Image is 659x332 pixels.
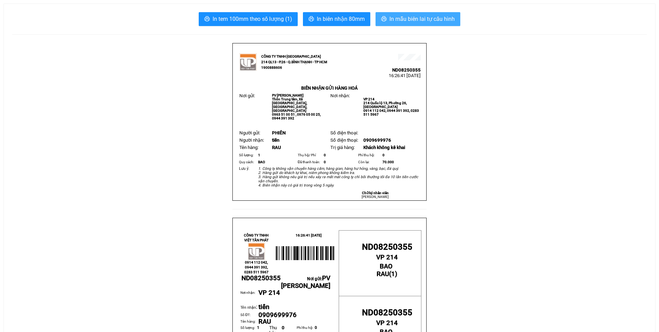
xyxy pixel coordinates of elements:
strong: Chữ ký nhân viên [362,191,389,195]
span: 0914 112 042, 0944 391 392, 0283 511 5967 [363,109,419,116]
span: 214 Quốc lộ 13, Phường 26, [GEOGRAPHIC_DATA] [363,101,407,109]
span: 1 [257,325,259,330]
span: Lưu ý: [239,166,249,171]
span: 1 [258,153,260,157]
span: Nơi nhận: [330,93,350,98]
button: printerIn biên nhận 80mm [303,12,370,26]
span: 0909699976 [258,311,297,319]
span: tiến [258,303,269,311]
span: 0914 112 042, 0944 391 392, 0283 511 5967 [244,260,269,274]
span: Thôn Trung tâm, Xã [GEOGRAPHIC_DATA], [GEOGRAPHIC_DATA], [GEOGRAPHIC_DATA] [272,97,307,113]
span: BAO [380,263,393,270]
span: 16:26:41 [DATE] [296,233,322,237]
span: ND08250355 [362,308,412,317]
span: PHIÊN [272,130,286,135]
span: [PERSON_NAME] [362,195,389,199]
strong: ( ) [377,263,397,278]
td: Nơi nhận: [240,290,258,303]
span: Số điện thoại: [330,138,358,143]
span: In tem 100mm theo số lượng (1) [213,15,292,23]
td: Số lượng: [238,152,257,159]
span: 70.000 [382,160,394,164]
img: logo [248,243,265,260]
span: ND08250355 [241,274,281,282]
span: Người nhận: [239,138,264,143]
span: BAO [258,160,265,164]
span: RAU [377,270,389,278]
button: printerIn tem 100mm theo số lượng (1) [199,12,298,26]
span: printer [204,16,210,23]
span: PV [PERSON_NAME] [272,93,304,97]
strong: CÔNG TY TNHH VIỆT TÂN PHÁT [244,233,269,242]
span: ND08250355 [362,242,412,252]
span: Người gửi: [239,130,260,135]
span: printer [381,16,387,23]
em: 1. Công ty không vận chuyển hàng cấm, hàng gian, hàng hư hỏng, vàng, bạc, đá quý. 2. Hàng gửi do ... [258,166,418,188]
span: ND08250355 [392,67,421,73]
span: VP 214 [363,97,374,101]
span: Khách không kê khai [363,145,405,150]
span: Trị giá hàng: [330,145,355,150]
button: printerIn mẫu biên lai tự cấu hình [376,12,460,26]
td: Số ĐT: [240,312,258,319]
span: 0 [282,325,285,330]
td: Quy cách: [238,159,257,166]
span: VP 214 [376,254,398,261]
span: Tên hàng: [239,145,258,150]
span: 0909699976 [363,138,391,143]
span: 0963 51 00 51 , 0976 05 00 25, 0944 391 392 [272,113,321,120]
strong: BIÊN NHẬN GỬI HÀNG HOÁ [301,85,358,91]
span: 0 [382,153,385,157]
span: 1 [391,270,395,278]
span: Tên nhận [240,305,256,310]
span: PV [PERSON_NAME] [281,274,330,290]
td: Còn lại: [357,159,381,166]
span: printer [308,16,314,23]
span: In biên nhận 80mm [317,15,365,23]
td: Đã thanh toán: [297,159,323,166]
span: : [240,304,257,310]
span: VP 214 [376,319,398,327]
td: Tên hàng: [240,319,258,325]
span: VP 214 [258,289,280,297]
span: In mẫu biên lai tự cấu hình [389,15,455,23]
span: Số điện thoại: [330,130,358,135]
td: Phí thu hộ: [357,152,381,159]
strong: CÔNG TY TNHH [GEOGRAPHIC_DATA] 214 QL13 - P.26 - Q.BÌNH THẠNH - TP HCM 1900888606 [261,55,327,69]
span: 0 [324,153,326,157]
span: Nơi gửi: [239,93,255,98]
span: 16:26:41 [DATE] [389,73,421,78]
span: RAU [258,318,271,325]
span: Nơi gửi: [281,276,330,289]
span: RAU [272,145,281,150]
span: tiến [272,138,279,143]
span: 0 [324,160,326,164]
img: logo [239,53,257,71]
td: Thụ hộ/ Phí [297,152,323,159]
span: 0 [315,325,317,330]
